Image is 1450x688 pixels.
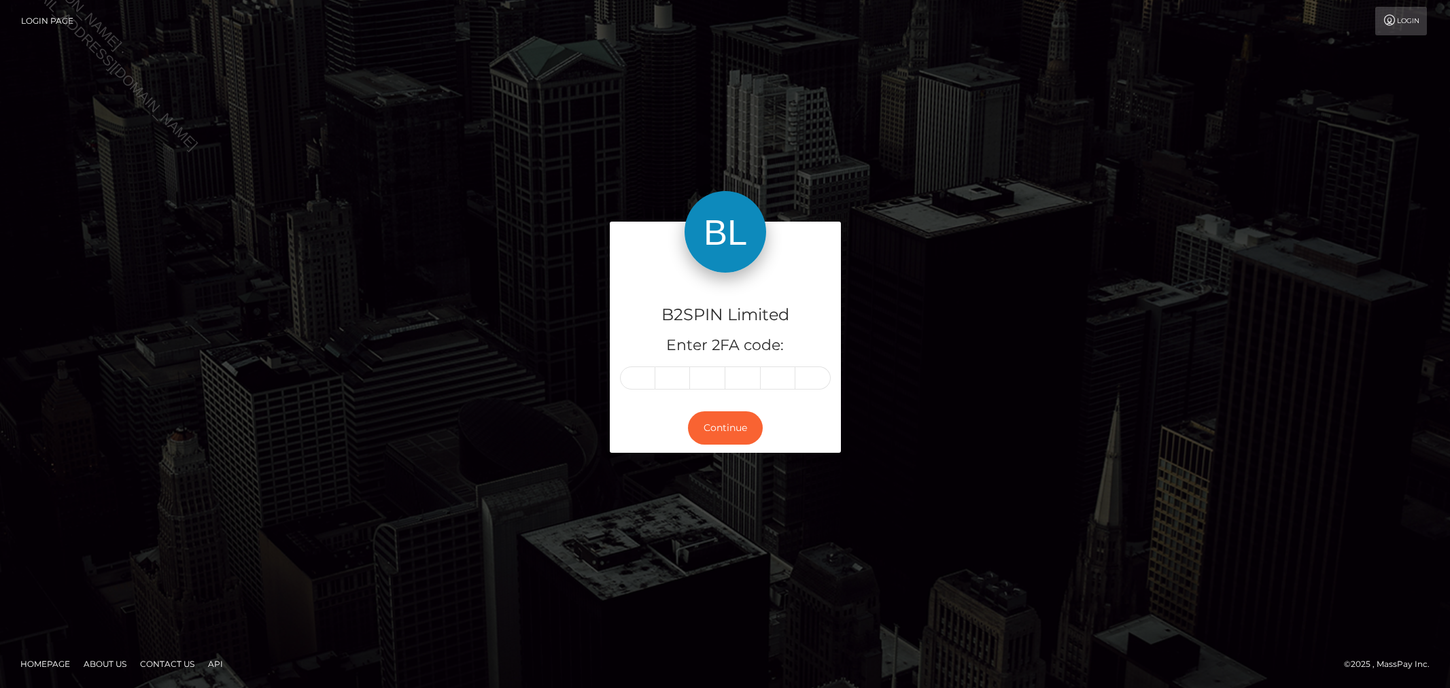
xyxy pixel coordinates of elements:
[1344,657,1440,672] div: © 2025 , MassPay Inc.
[203,653,228,674] a: API
[21,7,73,35] a: Login Page
[15,653,75,674] a: Homepage
[685,191,766,273] img: B2SPIN Limited
[78,653,132,674] a: About Us
[135,653,200,674] a: Contact Us
[688,411,763,445] button: Continue
[620,303,831,327] h4: B2SPIN Limited
[1375,7,1427,35] a: Login
[620,335,831,356] h5: Enter 2FA code:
